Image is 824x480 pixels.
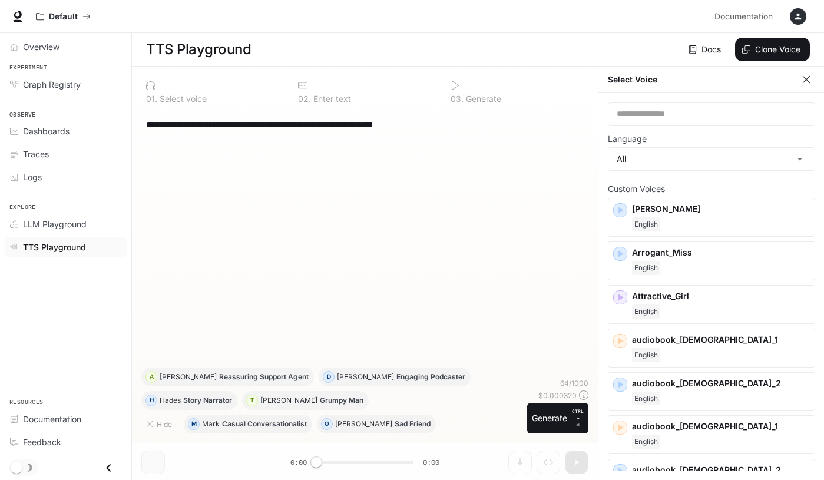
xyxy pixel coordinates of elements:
p: [PERSON_NAME] [632,203,810,215]
a: Feedback [5,432,127,452]
div: All [608,148,815,170]
p: [PERSON_NAME] [337,373,394,380]
p: Attractive_Girl [632,290,810,302]
button: O[PERSON_NAME]Sad Friend [317,415,436,433]
p: Casual Conversationalist [222,421,307,428]
p: audiobook_[DEMOGRAPHIC_DATA]_1 [632,421,810,432]
p: $ 0.000320 [538,390,577,400]
p: [PERSON_NAME] [260,397,317,404]
p: CTRL + [572,408,584,422]
p: audiobook_[DEMOGRAPHIC_DATA]_2 [632,464,810,476]
h1: TTS Playground [146,38,251,61]
a: Documentation [710,5,782,28]
p: Sad Friend [395,421,431,428]
p: Story Narrator [183,397,232,404]
button: Clone Voice [735,38,810,61]
p: Engaging Podcaster [396,373,465,380]
p: Generate [464,95,501,103]
a: Documentation [5,409,127,429]
div: D [323,368,334,386]
button: Close drawer [95,456,122,480]
button: Hide [141,415,179,433]
button: A[PERSON_NAME]Reassuring Support Agent [141,368,314,386]
a: Dashboards [5,121,127,141]
p: Default [49,12,78,22]
div: T [247,391,257,410]
span: English [632,435,660,449]
div: H [146,391,157,410]
p: Mark [202,421,220,428]
p: Hades [160,397,181,404]
span: English [632,217,660,231]
span: Dark mode toggle [11,461,22,474]
span: Documentation [23,413,81,425]
p: [PERSON_NAME] [160,373,217,380]
span: Documentation [714,9,773,24]
p: Custom Voices [608,185,815,193]
span: Logs [23,171,42,183]
button: T[PERSON_NAME]Grumpy Man [242,391,369,410]
a: Graph Registry [5,74,127,95]
span: English [632,392,660,406]
button: GenerateCTRL +⏎ [527,403,588,433]
a: LLM Playground [5,214,127,234]
span: Overview [23,41,59,53]
span: Graph Registry [23,78,81,91]
button: HHadesStory Narrator [141,391,237,410]
button: D[PERSON_NAME]Engaging Podcaster [319,368,471,386]
span: TTS Playground [23,241,86,253]
p: 0 3 . [451,95,464,103]
span: Traces [23,148,49,160]
a: Logs [5,167,127,187]
p: Grumpy Man [320,397,363,404]
span: Dashboards [23,125,70,137]
span: Feedback [23,436,61,448]
p: Reassuring Support Agent [219,373,309,380]
p: Language [608,135,647,143]
p: audiobook_[DEMOGRAPHIC_DATA]_2 [632,378,810,389]
p: 0 2 . [298,95,311,103]
p: ⏎ [572,408,584,429]
p: Select voice [157,95,207,103]
span: English [632,261,660,275]
p: 64 / 1000 [560,378,588,388]
span: English [632,304,660,319]
p: audiobook_[DEMOGRAPHIC_DATA]_1 [632,334,810,346]
a: Overview [5,37,127,57]
button: All workspaces [31,5,96,28]
span: English [632,348,660,362]
div: O [322,415,332,433]
p: Arrogant_Miss [632,247,810,259]
p: [PERSON_NAME] [335,421,392,428]
span: LLM Playground [23,218,87,230]
a: TTS Playground [5,237,127,257]
a: Docs [686,38,726,61]
p: Enter text [311,95,351,103]
div: A [146,368,157,386]
a: Traces [5,144,127,164]
div: M [188,415,199,433]
button: MMarkCasual Conversationalist [184,415,312,433]
p: 0 1 . [146,95,157,103]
